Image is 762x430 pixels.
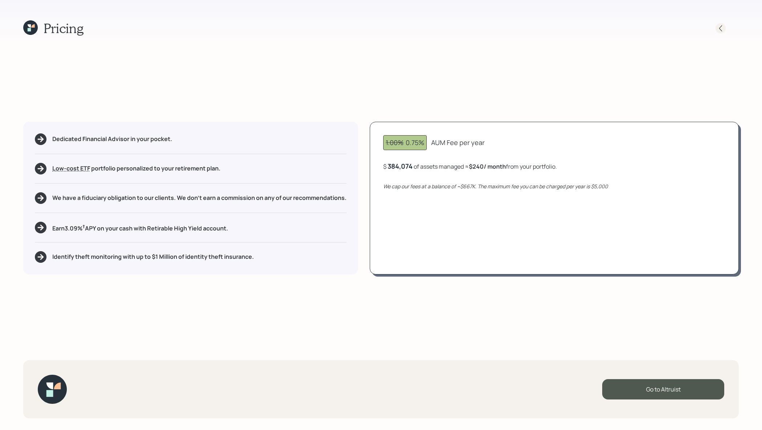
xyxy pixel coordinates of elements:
div: 384,074 [388,162,413,170]
i: We cap our fees at a balance of ~$667K. The maximum fee you can be charged per year is $5,000 [383,183,608,190]
h5: Earn 3.09 % APY on your cash with Retirable High Yield account. [52,223,228,232]
sup: † [82,223,85,230]
div: 0.75% [386,138,424,148]
iframe: Customer reviews powered by Trustpilot [76,368,168,423]
h5: portfolio personalized to your retirement plan. [52,165,220,172]
div: $ of assets managed ≈ from your portfolio . [383,162,557,171]
span: 1.00% [386,138,404,147]
div: Go to Altruist [602,379,724,399]
h1: Pricing [44,20,84,36]
h5: Identify theft monitoring with up to $1 Million of identity theft insurance. [52,253,254,260]
b: $240 / month [469,162,506,170]
h5: Dedicated Financial Advisor in your pocket. [52,136,172,142]
span: Low-cost ETF [52,164,90,172]
h5: We have a fiduciary obligation to our clients. We don't earn a commission on any of our recommend... [52,194,346,201]
div: AUM Fee per year [431,138,485,148]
